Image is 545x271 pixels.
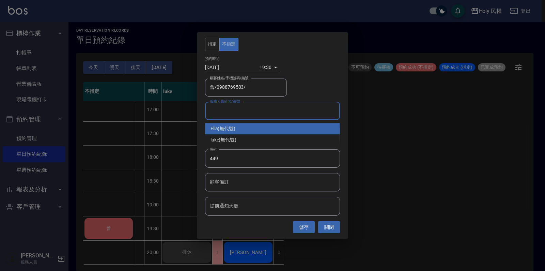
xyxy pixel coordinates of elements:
[205,134,340,146] div: (無代號)
[219,38,238,51] button: 不指定
[211,125,218,132] span: Ella
[205,123,340,134] div: (無代號)
[211,136,219,143] span: luke
[210,146,217,151] label: 備註
[210,99,240,104] label: 服務人員姓名/編號
[205,38,220,51] button: 指定
[318,221,340,234] button: 關閉
[210,75,249,81] label: 顧客姓名/手機號碼/編號
[205,62,260,73] input: Choose date, selected date is 2025-10-09
[293,221,315,234] button: 儲存
[260,62,271,73] div: 19:30
[205,56,219,61] label: 預約時間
